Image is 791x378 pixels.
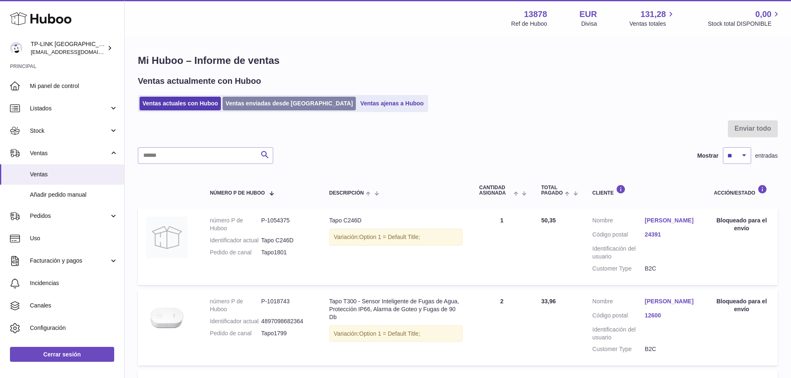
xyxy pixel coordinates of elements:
a: 0,00 Stock total DISPONIBLE [708,9,781,28]
span: entradas [755,152,778,160]
span: Canales [30,302,118,310]
dd: Tapo C246D [261,237,313,244]
dt: número P de Huboo [210,217,261,232]
div: Cliente [593,185,698,196]
span: Mi panel de control [30,82,118,90]
dt: Nombre [593,217,645,227]
a: Ventas ajenas a Huboo [358,97,427,110]
div: Tapo T300 - Sensor Inteligente de Fugas de Agua, Protección IP66, Alarma de Goteo y Fugas de 90 Db [329,298,463,321]
dd: P-1018743 [261,298,313,313]
dd: 4897098682364 [261,317,313,325]
span: Total pagado [541,185,563,196]
a: 24391 [645,231,697,239]
h2: Ventas actualmente con Huboo [138,76,261,87]
span: Configuración [30,324,118,332]
span: Ventas [30,171,118,178]
div: TP-LINK [GEOGRAPHIC_DATA], SOCIEDAD LIMITADA [31,40,105,56]
dd: Tapo1801 [261,249,313,256]
span: Cantidad ASIGNADA [479,185,512,196]
a: 131,28 Ventas totales [629,9,676,28]
a: Ventas enviadas desde [GEOGRAPHIC_DATA] [223,97,356,110]
dt: Identificación del usuario [593,245,645,261]
div: Variación: [329,325,463,342]
td: 2 [471,289,533,366]
dd: B2C [645,265,697,273]
div: Acción/Estado [714,185,769,196]
dd: P-1054375 [261,217,313,232]
span: Incidencias [30,279,118,287]
td: 1 [471,208,533,285]
span: Option 1 = Default Title; [359,330,420,337]
span: Stock total DISPONIBLE [708,20,781,28]
div: Ref de Huboo [511,20,547,28]
div: Divisa [581,20,597,28]
a: [PERSON_NAME] [645,217,697,224]
span: 131,28 [641,9,666,20]
div: Tapo C246D [329,217,463,224]
strong: EUR [580,9,597,20]
div: Bloqueado para el envío [714,298,769,313]
dt: Código postal [593,231,645,241]
dt: Nombre [593,298,645,307]
span: Uso [30,234,118,242]
dt: Pedido de canal [210,249,261,256]
span: número P de Huboo [210,190,264,196]
div: Bloqueado para el envío [714,217,769,232]
img: Tapo-T300_02.jpg [146,298,188,339]
span: Ventas totales [629,20,676,28]
dt: número P de Huboo [210,298,261,313]
a: [PERSON_NAME] [645,298,697,305]
img: internalAdmin-13878@internal.huboo.com [10,42,22,54]
span: 0,00 [755,9,771,20]
span: Añadir pedido manual [30,191,118,199]
dt: Identificación del usuario [593,326,645,341]
span: [EMAIL_ADDRESS][DOMAIN_NAME] [31,49,122,55]
dd: Tapo1799 [261,329,313,337]
dt: Identificador actual [210,317,261,325]
span: 50,35 [541,217,556,224]
dt: Código postal [593,312,645,322]
dt: Customer Type [593,345,645,353]
a: Ventas actuales con Huboo [140,97,221,110]
span: Pedidos [30,212,109,220]
span: Descripción [329,190,364,196]
span: 33,96 [541,298,556,305]
dt: Identificador actual [210,237,261,244]
div: Variación: [329,229,463,246]
dd: B2C [645,345,697,353]
span: Ventas [30,149,109,157]
a: Cerrar sesión [10,347,114,362]
a: 12600 [645,312,697,319]
span: Stock [30,127,109,135]
span: Facturación y pagos [30,257,109,265]
strong: 13878 [524,9,547,20]
h1: Mi Huboo – Informe de ventas [138,54,778,67]
span: Listados [30,105,109,112]
dt: Customer Type [593,265,645,273]
label: Mostrar [697,152,718,160]
span: Option 1 = Default Title; [359,234,420,240]
dt: Pedido de canal [210,329,261,337]
img: no-photo.jpg [146,217,188,258]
